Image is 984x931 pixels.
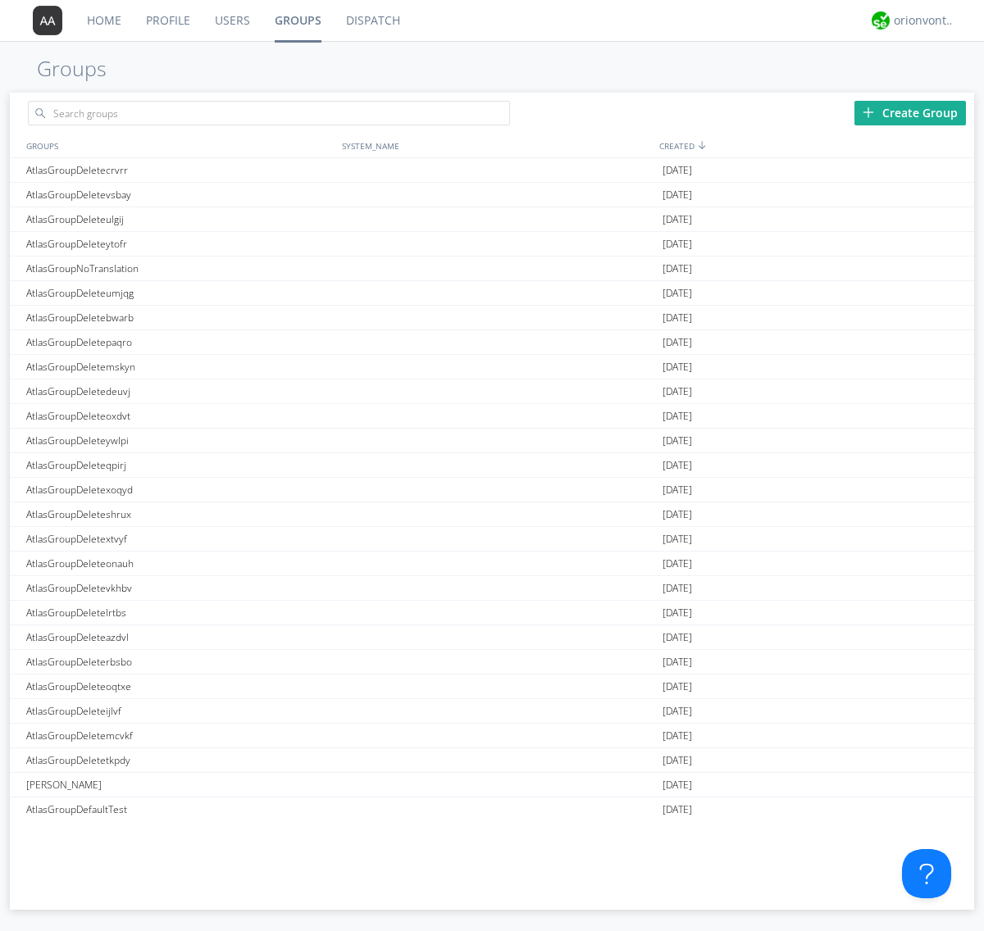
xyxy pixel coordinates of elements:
a: AtlasGroupDeletextvyf[DATE] [10,527,974,552]
div: AtlasGroupDeleteytofr [22,232,338,256]
span: [DATE] [663,748,692,773]
a: AtlasGroupDeletetkpdy[DATE] [10,748,974,773]
a: AtlasGroupDeleteoqtxe[DATE] [10,674,974,699]
a: AtlasGroupDeleteqpirj[DATE] [10,453,974,478]
div: AtlasGroupDeleteazdvl [22,625,338,649]
div: AtlasGroupDeletextvyf [22,527,338,551]
a: AtlasGroupDeleteazdvl[DATE] [10,625,974,650]
div: GROUPS [22,134,334,157]
div: AtlasGroupDeleteoxdvt [22,404,338,428]
span: [DATE] [663,601,692,625]
div: AtlasGroupDeletebwarb [22,306,338,329]
span: [DATE] [663,478,692,502]
div: AtlasGroupDeletevkhbv [22,576,338,600]
div: AtlasGroupDeleteulgij [22,207,338,231]
div: Create Group [854,101,966,125]
a: AtlasGroupDeletepaqro[DATE] [10,330,974,355]
div: AtlasGroupDeleteonauh [22,552,338,575]
a: AtlasGroupDeletexoqyd[DATE] [10,478,974,502]
div: AtlasGroupDeletemskyn [22,355,338,379]
div: AtlasGroupDeletecrvrr [22,158,338,182]
a: AtlasGroupDeleteijlvf[DATE] [10,699,974,724]
a: AtlasGroupDeletebwarb[DATE] [10,306,974,330]
span: [DATE] [663,429,692,453]
img: 373638.png [33,6,62,35]
span: [DATE] [663,281,692,306]
div: AtlasGroupNoTranslation [22,257,338,280]
span: [DATE] [663,379,692,404]
div: SYSTEM_NAME [338,134,655,157]
a: AtlasGroupNoTranslation[DATE] [10,257,974,281]
div: AtlasGroupDeleteijlvf [22,699,338,723]
a: AtlasGroupDefaultTest[DATE] [10,797,974,822]
span: [DATE] [663,232,692,257]
span: [DATE] [663,650,692,674]
a: AtlasGroupDeletemcvkf[DATE] [10,724,974,748]
span: [DATE] [663,674,692,699]
span: [DATE] [663,404,692,429]
a: AtlasGroupDeletedeuvj[DATE] [10,379,974,404]
span: [DATE] [663,797,692,822]
div: AtlasGroupDeleteumjqg [22,281,338,305]
span: [DATE] [663,502,692,527]
a: AtlasGroupDeleteshrux[DATE] [10,502,974,527]
span: [DATE] [663,724,692,748]
div: AtlasGroupDeletedeuvj [22,379,338,403]
span: [DATE] [663,527,692,552]
div: [PERSON_NAME] [22,773,338,797]
div: AtlasGroupDeletemcvkf [22,724,338,747]
span: [DATE] [663,158,692,183]
span: [DATE] [663,306,692,330]
a: AtlasGroupDeleteulgij[DATE] [10,207,974,232]
img: plus.svg [863,107,874,118]
a: [PERSON_NAME][DATE] [10,773,974,797]
input: Search groups [28,101,510,125]
div: AtlasGroupDeletexoqyd [22,478,338,502]
div: AtlasGroupDefaultTest [22,797,338,821]
a: AtlasGroupDeleteonauh[DATE] [10,552,974,576]
a: AtlasGroupDeletemskyn[DATE] [10,355,974,379]
div: AtlasGroupDeleterbsbo [22,650,338,674]
a: AtlasGroupDeleteytofr[DATE] [10,232,974,257]
a: AtlasGroupDeletevkhbv[DATE] [10,576,974,601]
iframe: Toggle Customer Support [902,849,951,898]
a: AtlasGroupDeletevsbay[DATE] [10,183,974,207]
img: 29d36aed6fa347d5a1537e7736e6aa13 [872,11,890,30]
div: orionvontas+atlas+automation+org2 [894,12,955,29]
span: [DATE] [663,330,692,355]
a: AtlasGroupDeletelrtbs[DATE] [10,601,974,625]
span: [DATE] [663,257,692,281]
span: [DATE] [663,207,692,232]
span: [DATE] [663,552,692,576]
div: AtlasGroupDeletetkpdy [22,748,338,772]
div: AtlasGroupDeletepaqro [22,330,338,354]
a: AtlasGroupDeleteumjqg[DATE] [10,281,974,306]
span: [DATE] [663,183,692,207]
span: [DATE] [663,355,692,379]
span: [DATE] [663,699,692,724]
span: [DATE] [663,453,692,478]
a: AtlasGroupDeletecrvrr[DATE] [10,158,974,183]
div: AtlasGroupDeleteqpirj [22,453,338,477]
div: AtlasGroupDeletelrtbs [22,601,338,624]
div: AtlasGroupDeletevsbay [22,183,338,207]
span: [DATE] [663,625,692,650]
div: AtlasGroupDeleteywlpi [22,429,338,452]
div: AtlasGroupDeleteshrux [22,502,338,526]
div: CREATED [655,134,974,157]
a: AtlasGroupDeleteywlpi[DATE] [10,429,974,453]
a: AtlasGroupDeleteoxdvt[DATE] [10,404,974,429]
span: [DATE] [663,576,692,601]
span: [DATE] [663,773,692,797]
a: AtlasGroupDeleterbsbo[DATE] [10,650,974,674]
div: AtlasGroupDeleteoqtxe [22,674,338,698]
